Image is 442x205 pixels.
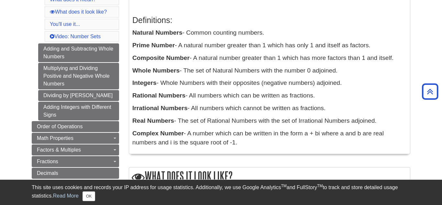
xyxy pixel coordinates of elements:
p: - Common counting numbers. [132,28,407,38]
a: Back to Top [420,87,440,96]
p: - The set of Natural Numbers with the number 0 adjoined. [132,66,407,75]
b: Integers [132,79,157,86]
a: Fractions [32,156,119,167]
a: Read More [53,193,79,199]
span: Order of Operations [37,124,83,129]
b: Irrational Numbers [132,105,188,111]
a: Order of Operations [32,121,119,132]
div: This site uses cookies and records your IP address for usage statistics. Additionally, we use Goo... [32,184,410,201]
p: - Whole Numbers with their opposites (negative numbers) adjoined. [132,78,407,88]
a: Decimals [32,168,119,179]
p: - A natural number greater than 1 which has more factors than 1 and itself. [132,53,407,63]
a: What does it look like? [50,9,107,15]
b: Whole Numbers [132,67,180,74]
span: Decimals [37,170,58,176]
b: Prime Number [132,42,175,49]
a: Factors & Multiples [32,144,119,155]
a: Adding and Subtracting Whole Numbers [38,43,119,62]
b: Real Numbers [132,117,174,124]
b: Natural Numbers [132,29,182,36]
b: Rational Numbers [132,92,185,99]
a: Video: Number Sets [50,34,101,39]
p: - A number which can be written in the form a + bi where a and b are real numbers and i is the sq... [132,129,407,148]
b: Composite Number [132,54,190,61]
h2: What does it look like? [129,167,410,186]
h3: Definitions: [132,16,407,25]
span: Math Properties [37,135,73,141]
sup: TM [281,184,286,188]
p: - All numbers which can be written as fractions. [132,91,407,100]
a: Dividing by [PERSON_NAME] [38,90,119,101]
button: Close [83,191,95,201]
a: Math Properties [32,133,119,144]
p: - The set of Rational Numbers with the set of Irrational Numbers adjoined. [132,116,407,126]
b: Complex Number [132,130,184,137]
span: Factors & Multiples [37,147,81,153]
span: Fractions [37,159,58,164]
a: You'll use it... [50,21,80,27]
a: Multiplying and Dividing Positive and Negative Whole Numbers [38,63,119,89]
p: - A natural number greater than 1 which has only 1 and itself as factors. [132,41,407,50]
p: - All numbers which cannot be written as fractions. [132,104,407,113]
a: Adding Integers with Different Signs [38,102,119,120]
sup: TM [317,184,323,188]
